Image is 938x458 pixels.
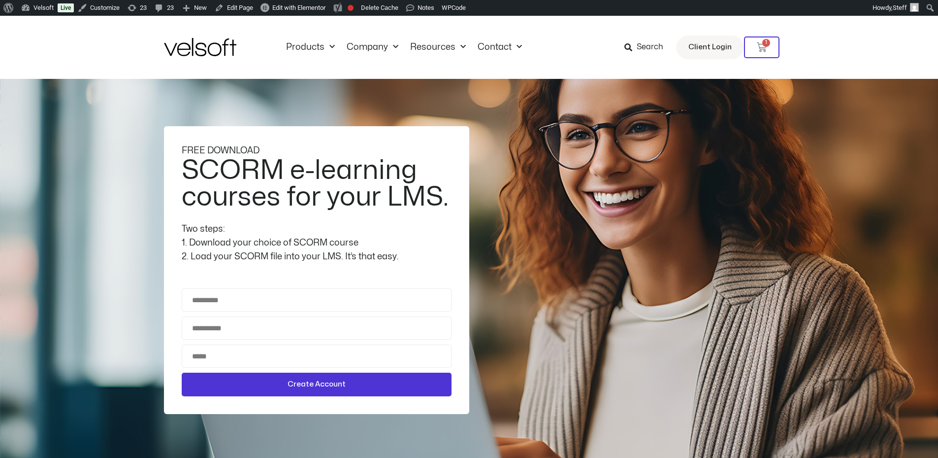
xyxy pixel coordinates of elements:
[744,36,779,58] a: 1
[182,157,449,211] h2: SCORM e-learning courses for your LMS.
[756,239,933,433] iframe: chat widget
[280,42,528,53] nav: Menu
[762,39,770,47] span: 1
[472,42,528,53] a: ContactMenu Toggle
[164,38,236,56] img: Velsoft Training Materials
[182,222,452,236] div: Two steps:
[182,373,452,396] button: Create Account
[676,35,744,59] a: Client Login
[341,42,404,53] a: CompanyMenu Toggle
[58,3,74,12] a: Live
[404,42,472,53] a: ResourcesMenu Toggle
[813,436,933,458] iframe: chat widget
[182,250,452,264] div: 2. Load your SCORM file into your LMS. It’s that easy.
[182,144,452,158] div: FREE DOWNLOAD
[637,41,663,54] span: Search
[624,39,670,56] a: Search
[288,379,346,390] span: Create Account
[893,4,907,11] span: Steff
[272,4,325,11] span: Edit with Elementor
[348,5,354,11] div: Focus keyphrase not set
[688,41,732,54] span: Client Login
[182,236,452,250] div: 1. Download your choice of SCORM course
[280,42,341,53] a: ProductsMenu Toggle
